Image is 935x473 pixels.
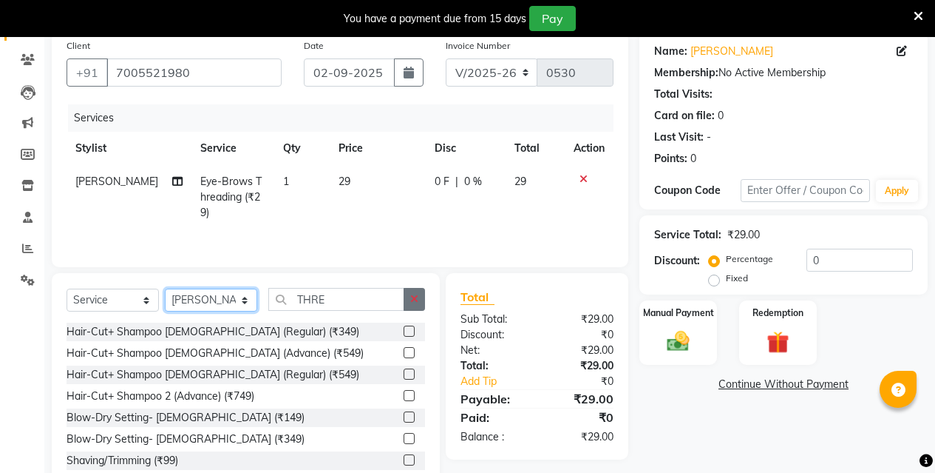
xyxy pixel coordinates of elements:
div: Membership: [654,65,718,81]
img: _gift.svg [760,329,796,356]
a: Continue Without Payment [642,377,925,392]
span: 0 % [464,174,482,189]
label: Fixed [726,272,748,285]
label: Redemption [752,306,803,320]
div: Discount: [449,327,537,343]
input: Search by Name/Mobile/Email/Code [106,58,282,87]
div: ₹0 [551,374,625,389]
label: Client [67,39,90,53]
div: Shaving/Trimming (₹99) [67,453,178,469]
button: Apply [876,180,918,202]
div: Blow-Dry Setting- [DEMOGRAPHIC_DATA] (₹349) [67,432,305,447]
div: Paid: [449,409,537,426]
div: Blow-Dry Setting- [DEMOGRAPHIC_DATA] (₹149) [67,410,305,426]
div: ₹0 [537,409,625,426]
div: Total Visits: [654,87,713,102]
div: 0 [690,151,696,167]
div: Sub Total: [449,312,537,327]
button: Pay [529,6,576,31]
th: Total [506,132,565,165]
div: Service Total: [654,227,721,243]
div: You have a payment due from 15 days [344,11,526,27]
th: Price [330,132,426,165]
div: ₹0 [537,327,625,343]
th: Stylist [67,132,191,165]
div: Net: [449,343,537,358]
div: Hair-Cut+ Shampoo [DEMOGRAPHIC_DATA] (Regular) (₹349) [67,324,359,340]
div: No Active Membership [654,65,913,81]
button: +91 [67,58,108,87]
label: Percentage [726,252,773,266]
span: 0 F [435,174,449,189]
div: ₹29.00 [727,227,760,243]
div: Services [68,104,625,132]
label: Manual Payment [643,306,714,320]
th: Qty [274,132,330,165]
div: Hair-Cut+ Shampoo [DEMOGRAPHIC_DATA] (Regular) (₹549) [67,367,359,383]
label: Date [304,39,324,53]
div: Discount: [654,253,700,269]
span: | [455,174,458,189]
div: - [707,130,711,145]
label: Invoice Number [446,39,510,53]
div: Card on file: [654,108,715,124]
span: 1 [283,175,289,188]
div: Payable: [449,390,537,408]
div: Hair-Cut+ Shampoo 2 (Advance) (₹749) [67,389,254,404]
div: ₹29.00 [537,390,625,408]
div: Coupon Code [654,183,741,198]
a: Add Tip [449,374,551,389]
div: Last Visit: [654,130,704,145]
th: Service [191,132,274,165]
div: Points: [654,151,687,167]
a: [PERSON_NAME] [690,44,773,59]
input: Enter Offer / Coupon Code [741,179,870,202]
img: _cash.svg [660,329,696,355]
div: ₹29.00 [537,429,625,445]
div: Balance : [449,429,537,445]
span: 29 [339,175,350,188]
input: Search or Scan [268,288,404,311]
span: [PERSON_NAME] [75,175,158,188]
div: Name: [654,44,687,59]
span: Eye-Brows Threading (₹29) [200,175,262,219]
div: ₹29.00 [537,312,625,327]
th: Action [565,132,613,165]
span: 29 [514,175,526,188]
div: Hair-Cut+ Shampoo [DEMOGRAPHIC_DATA] (Advance) (₹549) [67,346,364,361]
div: ₹29.00 [537,358,625,374]
span: Total [460,289,494,305]
div: ₹29.00 [537,343,625,358]
th: Disc [426,132,506,165]
div: Total: [449,358,537,374]
div: 0 [718,108,724,124]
